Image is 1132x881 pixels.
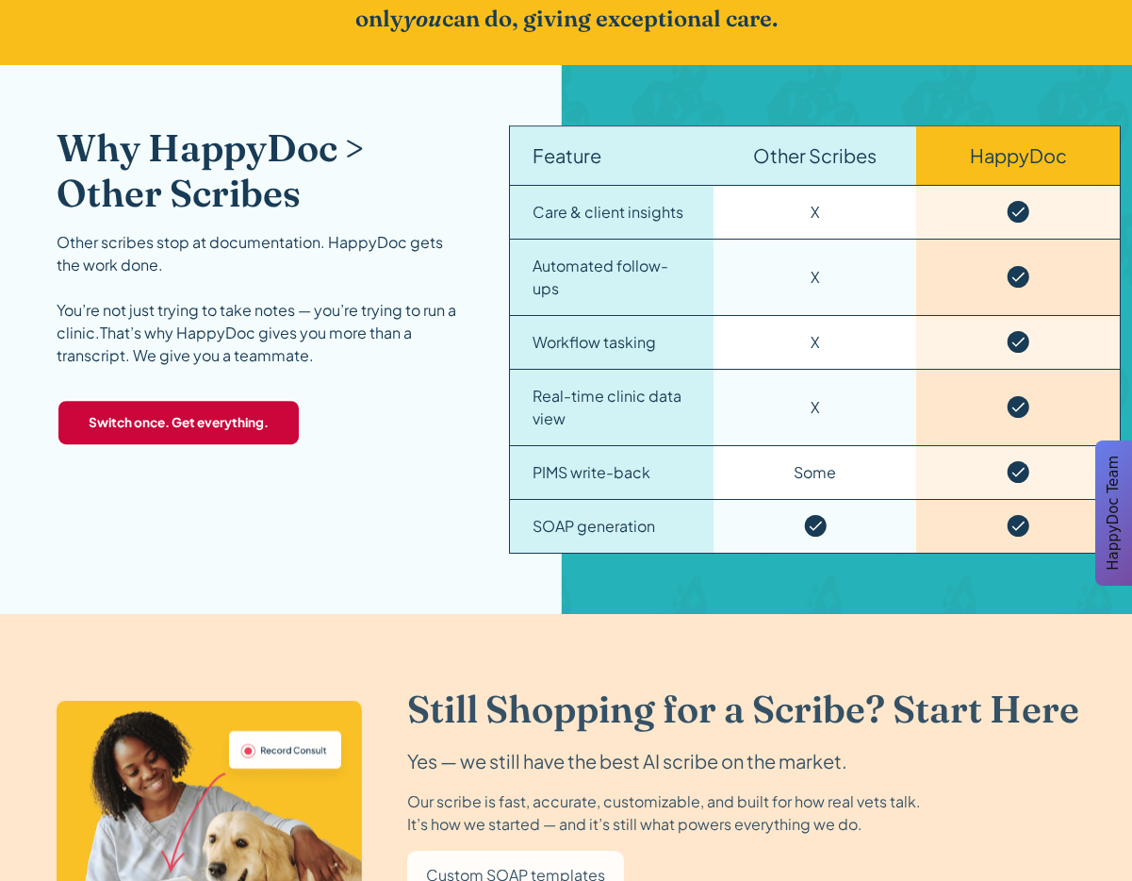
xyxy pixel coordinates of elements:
[1007,201,1029,223] img: Checkmark
[407,687,1079,732] h2: Still Shopping for a Scribe? Start Here
[1007,515,1029,537] img: Checkmark
[811,201,820,224] div: X
[533,331,656,354] div: Workflow tasking
[89,413,269,432] strong: Switch once. Get everything.
[533,201,683,224] div: Care & client insights
[533,515,655,538] div: SOAP generation
[407,790,921,836] div: Our scribe is fast, accurate, customizable, and built for how real vets talk. It’s how we started...
[811,396,820,419] div: X
[533,255,691,300] div: Automated follow-ups
[407,747,847,775] div: Yes — we still have the best AI scribe on the market.
[57,125,464,216] h2: Why HappyDoc > Other Scribes
[811,266,820,289] div: X
[57,399,301,446] a: ‍Switch once. Get everything.
[804,515,827,537] img: Checkmark
[1007,331,1029,353] img: Checkmark
[533,385,691,430] div: Real-time clinic data view
[533,461,650,484] div: PIMS write-back
[533,141,601,170] div: Feature
[1007,266,1029,288] img: Checkmark
[794,461,836,484] div: Some
[57,231,464,367] div: Other scribes stop at documentation. HappyDoc gets the work done. You’re not just trying to take ...
[753,141,877,170] div: Other Scribes
[1007,396,1029,418] img: Checkmark
[970,141,1067,170] div: HappyDoc
[403,5,442,32] em: you
[811,331,820,354] div: X
[1007,461,1029,483] img: Checkmark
